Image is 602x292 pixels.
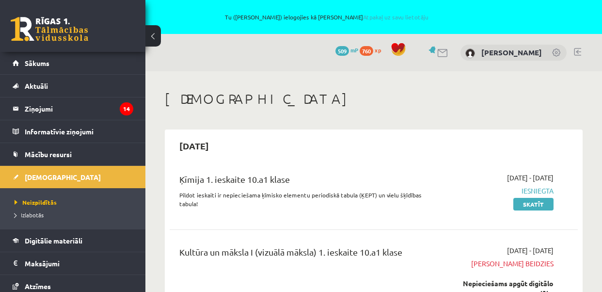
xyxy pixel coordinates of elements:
[507,173,554,183] span: [DATE] - [DATE]
[360,46,373,56] span: 760
[13,166,133,188] a: [DEMOGRAPHIC_DATA]
[25,252,133,275] legend: Maksājumi
[25,150,72,159] span: Mācību resursi
[25,236,82,245] span: Digitālie materiāli
[513,198,554,211] a: Skatīt
[13,52,133,74] a: Sākums
[507,245,554,256] span: [DATE] - [DATE]
[13,143,133,165] a: Mācību resursi
[13,97,133,120] a: Ziņojumi14
[335,46,358,54] a: 509 mP
[179,245,424,263] div: Kultūra un māksla I (vizuālā māksla) 1. ieskaite 10.a1 klase
[465,49,475,58] img: Tomass Reinis Dālderis
[13,75,133,97] a: Aktuāli
[335,46,349,56] span: 509
[165,91,583,107] h1: [DEMOGRAPHIC_DATA]
[13,252,133,275] a: Maksājumi
[375,46,381,54] span: xp
[179,191,424,208] p: Pildot ieskaiti ir nepieciešama ķīmisko elementu periodiskā tabula (ĶEPT) un vielu šķīdības tabula!
[15,211,44,219] span: Izlabotās
[25,120,133,143] legend: Informatīvie ziņojumi
[15,198,136,207] a: Neizpildītās
[25,173,101,181] span: [DEMOGRAPHIC_DATA]
[25,282,51,291] span: Atzīmes
[13,120,133,143] a: Informatīvie ziņojumi
[179,173,424,191] div: Ķīmija 1. ieskaite 10.a1 klase
[25,81,48,90] span: Aktuāli
[15,198,57,206] span: Neizpildītās
[360,46,386,54] a: 760 xp
[170,134,219,157] h2: [DATE]
[350,46,358,54] span: mP
[363,13,428,21] a: Atpakaļ uz savu lietotāju
[111,14,542,20] span: Tu ([PERSON_NAME]) ielogojies kā [PERSON_NAME]
[439,186,554,196] span: Iesniegta
[25,59,49,67] span: Sākums
[120,102,133,115] i: 14
[439,259,554,269] span: [PERSON_NAME] beidzies
[11,17,88,41] a: Rīgas 1. Tālmācības vidusskola
[13,229,133,252] a: Digitālie materiāli
[15,211,136,219] a: Izlabotās
[481,48,542,57] a: [PERSON_NAME]
[25,97,133,120] legend: Ziņojumi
